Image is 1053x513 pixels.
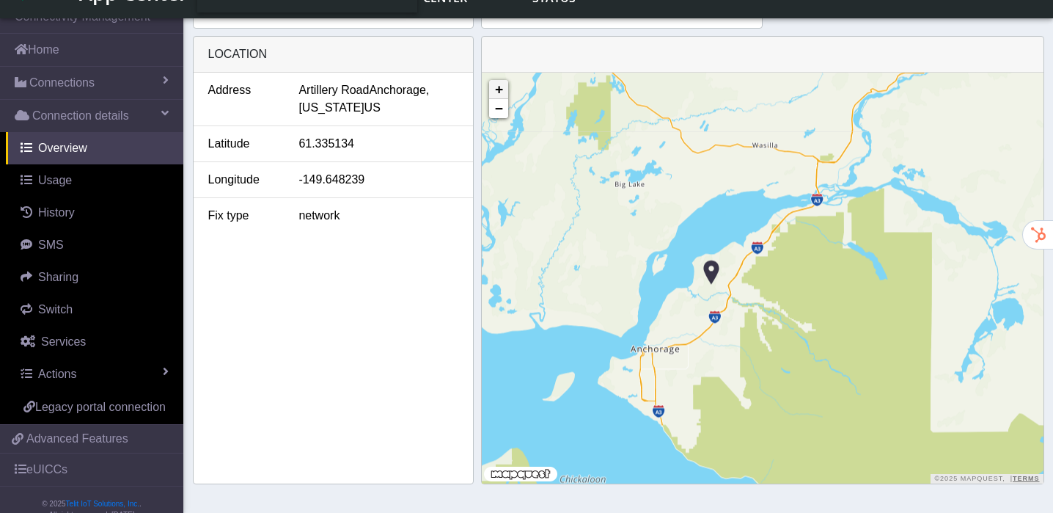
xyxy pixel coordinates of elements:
[38,174,72,186] span: Usage
[35,401,166,413] span: Legacy portal connection
[197,135,288,153] div: Latitude
[931,474,1043,484] div: ©2025 MapQuest, |
[6,164,183,197] a: Usage
[489,80,508,99] a: Zoom in
[194,37,474,73] div: LOCATION
[41,335,86,348] span: Services
[369,81,429,99] span: Anchorage,
[6,294,183,326] a: Switch
[197,207,288,225] div: Fix type
[38,206,75,219] span: History
[6,261,183,294] a: Sharing
[29,74,95,92] span: Connections
[38,271,78,283] span: Sharing
[287,207,469,225] div: network
[298,81,369,99] span: Artillery Road
[6,132,183,164] a: Overview
[6,229,183,261] a: SMS
[32,107,129,125] span: Connection details
[6,197,183,229] a: History
[197,81,288,117] div: Address
[66,500,139,508] a: Telit IoT Solutions, Inc.
[287,171,469,189] div: -149.648239
[298,99,364,117] span: [US_STATE]
[287,135,469,153] div: 61.335134
[26,430,128,448] span: Advanced Features
[489,99,508,118] a: Zoom out
[364,99,381,117] span: US
[38,303,73,316] span: Switch
[6,326,183,358] a: Services
[38,368,76,380] span: Actions
[38,239,64,251] span: SMS
[197,171,288,189] div: Longitude
[6,358,183,390] a: Actions
[38,142,87,154] span: Overview
[1013,475,1040,482] a: Terms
